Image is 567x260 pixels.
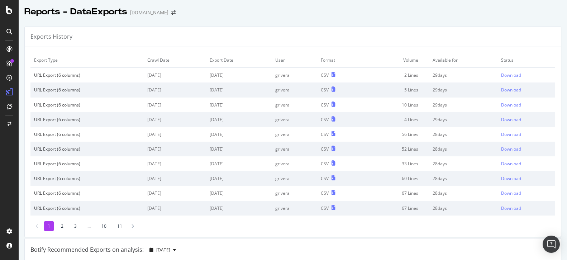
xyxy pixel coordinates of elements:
td: grivera [272,112,317,127]
td: grivera [272,68,317,83]
td: grivera [272,142,317,156]
a: Download [501,161,552,167]
div: Download [501,205,521,211]
a: Download [501,102,552,108]
div: URL Export (6 columns) [34,117,140,123]
span: 2025 Aug. 3rd [156,247,170,253]
td: 28 days [429,127,497,142]
td: [DATE] [206,186,271,200]
div: Exports History [30,33,72,41]
td: 10 Lines [363,98,429,112]
td: Format [317,53,363,68]
td: 52 Lines [363,142,429,156]
li: 3 [71,221,80,231]
td: [DATE] [206,201,271,216]
div: URL Export (6 columns) [34,175,140,181]
div: CSV [321,146,329,152]
td: [DATE] [144,201,206,216]
td: 33 Lines [363,156,429,171]
a: Download [501,146,552,152]
td: [DATE] [206,142,271,156]
td: 29 days [429,112,497,127]
div: CSV [321,72,329,78]
td: grivera [272,98,317,112]
li: 10 [98,221,110,231]
td: 28 days [429,186,497,200]
td: [DATE] [206,156,271,171]
div: Download [501,72,521,78]
td: grivera [272,201,317,216]
td: Available for [429,53,497,68]
div: Download [501,190,521,196]
td: Status [497,53,555,68]
td: [DATE] [144,68,206,83]
div: Open Intercom Messenger [543,236,560,253]
td: 29 days [429,68,497,83]
td: [DATE] [206,82,271,97]
div: CSV [321,87,329,93]
td: [DATE] [144,156,206,171]
div: CSV [321,190,329,196]
div: URL Export (6 columns) [34,205,140,211]
td: User [272,53,317,68]
a: Download [501,72,552,78]
td: [DATE] [206,171,271,186]
div: arrow-right-arrow-left [171,10,176,15]
td: 56 Lines [363,127,429,142]
td: grivera [272,156,317,171]
td: Volume [363,53,429,68]
a: Download [501,131,552,137]
div: Download [501,87,521,93]
div: CSV [321,161,329,167]
td: Crawl Date [144,53,206,68]
td: 60 Lines [363,171,429,186]
td: grivera [272,82,317,97]
a: Download [501,190,552,196]
td: [DATE] [144,98,206,112]
td: [DATE] [144,82,206,97]
div: URL Export (6 columns) [34,72,140,78]
td: Export Date [206,53,271,68]
div: Download [501,146,521,152]
div: CSV [321,175,329,181]
td: [DATE] [144,112,206,127]
div: Download [501,117,521,123]
td: [DATE] [206,98,271,112]
li: 11 [114,221,126,231]
div: URL Export (6 columns) [34,161,140,167]
td: [DATE] [144,186,206,200]
div: Botify Recommended Exports on analysis: [30,246,144,254]
li: 1 [44,221,54,231]
td: 2 Lines [363,68,429,83]
div: CSV [321,205,329,211]
td: [DATE] [206,112,271,127]
div: URL Export (6 columns) [34,102,140,108]
a: Download [501,87,552,93]
a: Download [501,175,552,181]
div: Download [501,161,521,167]
td: 29 days [429,98,497,112]
div: URL Export (6 columns) [34,190,140,196]
td: [DATE] [144,142,206,156]
div: URL Export (6 columns) [34,87,140,93]
td: [DATE] [206,68,271,83]
li: ... [84,221,94,231]
a: Download [501,117,552,123]
div: CSV [321,102,329,108]
td: 29 days [429,82,497,97]
td: [DATE] [144,127,206,142]
td: 28 days [429,171,497,186]
td: 67 Lines [363,186,429,200]
td: grivera [272,171,317,186]
td: 5 Lines [363,82,429,97]
td: [DATE] [206,127,271,142]
td: Export Type [30,53,144,68]
div: CSV [321,117,329,123]
div: Download [501,175,521,181]
div: CSV [321,131,329,137]
button: [DATE] [147,244,179,256]
a: Download [501,205,552,211]
td: [DATE] [144,171,206,186]
div: URL Export (6 columns) [34,146,140,152]
div: [DOMAIN_NAME] [130,9,168,16]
